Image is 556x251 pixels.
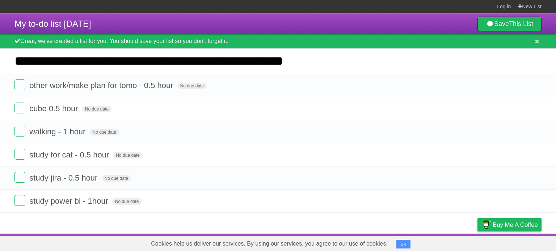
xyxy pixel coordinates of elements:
[177,83,207,89] span: No due date
[14,149,25,160] label: Done
[112,198,142,205] span: No due date
[14,172,25,183] label: Done
[113,152,142,159] span: No due date
[14,195,25,206] label: Done
[90,129,119,135] span: No due date
[102,175,131,182] span: No due date
[477,17,542,31] a: SaveThis List
[29,196,110,205] span: study power bi - 1hour
[14,19,91,29] span: My to-do list [DATE]
[493,218,538,231] span: Buy me a coffee
[144,237,395,251] span: Cookies help us deliver our services. By using our services, you agree to our use of cookies.
[14,126,25,137] label: Done
[481,218,491,231] img: Buy me a coffee
[14,79,25,90] label: Done
[29,150,111,159] span: study for cat - 0.5 hour
[381,235,396,249] a: About
[29,81,175,90] span: other work/make plan for tomo - 0.5 hour
[443,235,459,249] a: Terms
[405,235,434,249] a: Developers
[82,106,111,112] span: No due date
[29,127,87,136] span: walking - 1 hour
[29,104,80,113] span: cube 0.5 hour
[509,20,533,27] b: This List
[477,218,542,231] a: Buy me a coffee
[468,235,487,249] a: Privacy
[29,173,99,182] span: study jira - 0.5 hour
[396,240,410,248] button: OK
[496,235,542,249] a: Suggest a feature
[14,103,25,113] label: Done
